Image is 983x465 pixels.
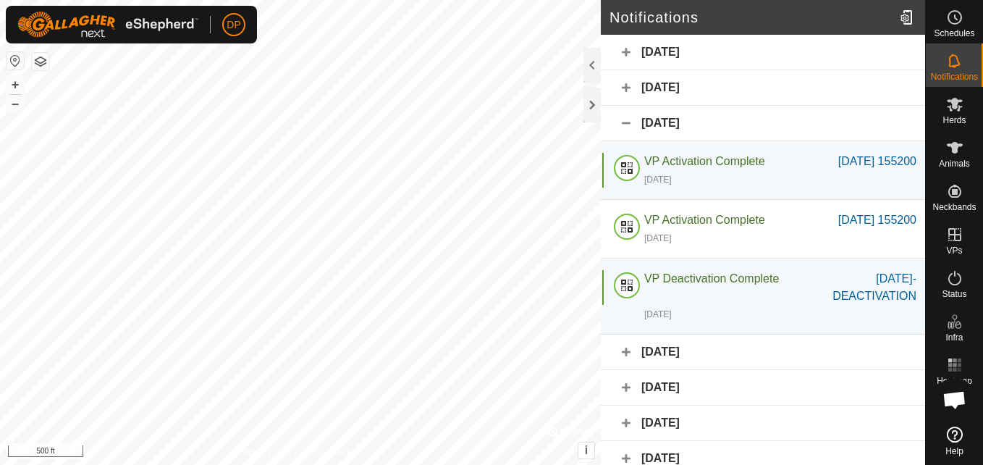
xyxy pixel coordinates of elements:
span: Notifications [931,72,978,81]
a: Privacy Policy [243,446,298,459]
div: [DATE] [644,308,672,321]
button: + [7,76,24,93]
h2: Notifications [609,9,894,26]
img: Gallagher Logo [17,12,198,38]
span: Heatmap [937,377,972,385]
button: Reset Map [7,52,24,70]
span: Help [945,447,963,456]
div: [DATE] [601,406,925,441]
div: Open chat [933,378,976,422]
div: [DATE] 155200 [838,153,916,170]
span: Neckbands [932,203,976,211]
span: Infra [945,333,963,342]
span: VP Activation Complete [644,155,765,167]
a: Contact Us [315,446,358,459]
button: Map Layers [32,53,49,70]
span: Schedules [934,29,974,38]
div: [DATE]-DEACTIVATION [808,270,916,305]
div: [DATE] [601,370,925,406]
button: i [578,443,594,458]
span: i [585,444,588,456]
div: [DATE] [601,70,925,106]
div: [DATE] 155200 [838,211,916,229]
span: DP [227,17,240,33]
a: Help [926,421,983,461]
span: VP Deactivation Complete [644,272,779,285]
div: [DATE] [601,106,925,141]
div: [DATE] [601,335,925,370]
span: VP Activation Complete [644,214,765,226]
span: Status [942,290,966,298]
div: [DATE] [644,173,672,186]
div: [DATE] [644,232,672,245]
span: Animals [939,159,970,168]
button: – [7,95,24,112]
span: Herds [942,116,966,125]
div: [DATE] [601,35,925,70]
span: VPs [946,246,962,255]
